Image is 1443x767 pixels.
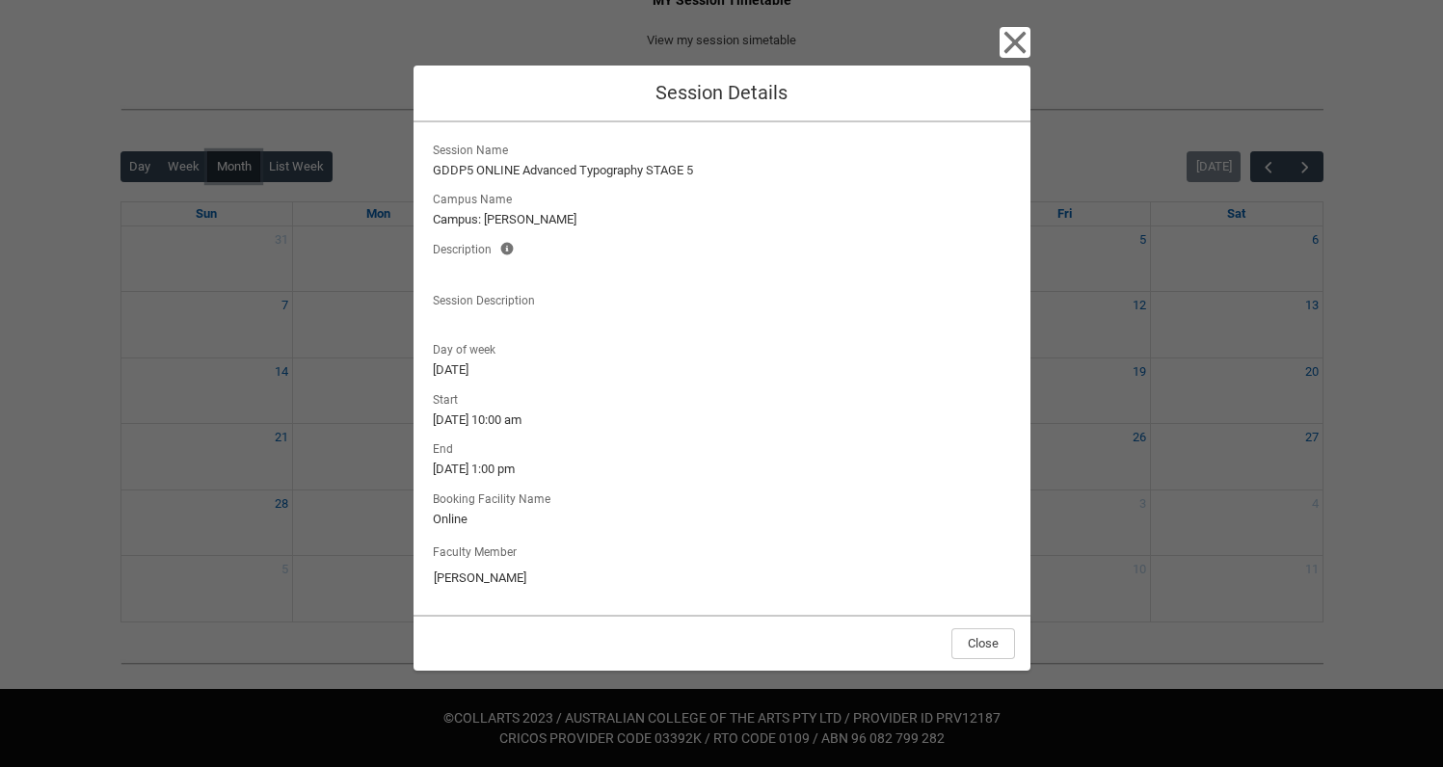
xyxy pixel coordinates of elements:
lightning-formatted-text: [DATE] 1:00 pm [433,460,1011,479]
lightning-formatted-text: Campus: [PERSON_NAME] [433,210,1011,229]
button: Close [1000,27,1030,58]
span: Start [433,387,466,409]
button: Close [951,628,1015,659]
span: End [433,436,461,458]
lightning-formatted-text: [DATE] 10:00 am [433,410,1011,430]
span: Description [433,237,499,258]
span: Session Name [433,138,516,159]
lightning-formatted-text: Online [433,510,1011,529]
span: Day of week [433,337,503,358]
lightning-formatted-text: [DATE] [433,360,1011,380]
label: Faculty Member [433,540,524,561]
span: Session Details [655,81,788,104]
span: Session Description [433,288,543,309]
span: Campus Name [433,187,520,208]
lightning-formatted-text: GDDP5 ONLINE Advanced Typography STAGE 5 [433,161,1011,180]
span: Booking Facility Name [433,487,558,508]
